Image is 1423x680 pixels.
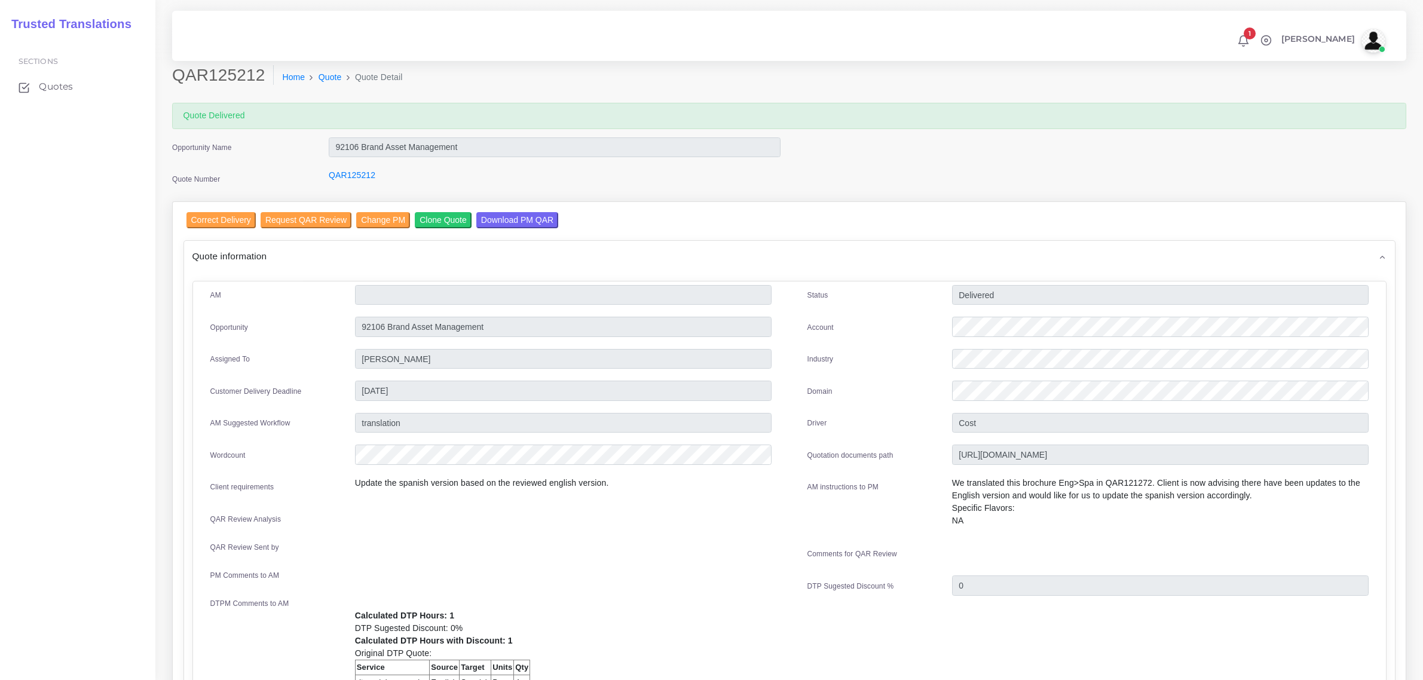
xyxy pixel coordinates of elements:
[430,660,460,675] th: Source
[3,14,131,34] a: Trusted Translations
[210,322,249,333] label: Opportunity
[329,170,375,180] a: QAR125212
[210,570,280,581] label: PM Comments to AM
[807,354,834,364] label: Industry
[355,349,772,369] input: pm
[460,660,491,675] th: Target
[807,482,879,492] label: AM instructions to PM
[210,354,250,364] label: Assigned To
[172,103,1406,129] div: Quote Delivered
[342,71,403,84] li: Quote Detail
[184,241,1395,271] div: Quote information
[355,477,772,489] p: Update the spanish version based on the reviewed english version.
[1244,27,1256,39] span: 1
[1281,35,1355,43] span: [PERSON_NAME]
[807,418,827,428] label: Driver
[210,418,290,428] label: AM Suggested Workflow
[415,212,472,228] input: Clone Quote
[210,450,246,461] label: Wordcount
[1275,29,1390,53] a: [PERSON_NAME]avatar
[210,290,221,301] label: AM
[319,71,342,84] a: Quote
[9,74,146,99] a: Quotes
[210,514,281,525] label: QAR Review Analysis
[807,450,893,461] label: Quotation documents path
[807,581,894,592] label: DTP Sugested Discount %
[807,549,897,559] label: Comments for QAR Review
[39,80,73,93] span: Quotes
[172,65,274,85] h2: QAR125212
[186,212,256,228] input: Correct Delivery
[261,212,351,228] input: Request QAR Review
[3,17,131,31] h2: Trusted Translations
[355,611,454,620] b: Calculated DTP Hours: 1
[19,57,58,66] span: Sections
[491,660,514,675] th: Units
[355,660,429,675] th: Service
[1233,34,1254,47] a: 1
[210,598,289,609] label: DTPM Comments to AM
[1361,29,1385,53] img: avatar
[476,212,558,228] input: Download PM QAR
[807,386,833,397] label: Domain
[356,212,410,228] input: Change PM
[210,482,274,492] label: Client requirements
[210,386,302,397] label: Customer Delivery Deadline
[172,142,232,153] label: Opportunity Name
[807,290,828,301] label: Status
[355,636,513,645] b: Calculated DTP Hours with Discount: 1
[952,477,1369,527] p: We translated this brochure Eng>Spa in QAR121272. Client is now advising there have been updates ...
[282,71,305,84] a: Home
[172,174,220,185] label: Quote Number
[192,249,267,263] span: Quote information
[514,660,530,675] th: Qty
[210,542,279,553] label: QAR Review Sent by
[807,322,834,333] label: Account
